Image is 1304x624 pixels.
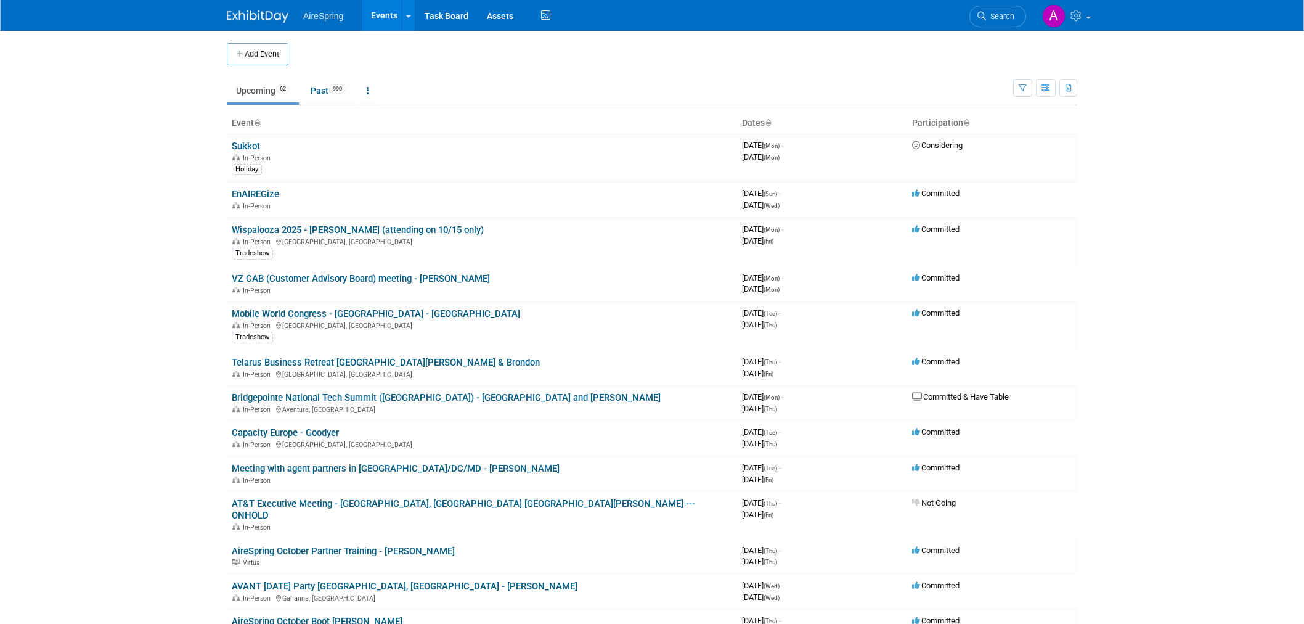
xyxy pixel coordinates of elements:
[742,546,781,555] span: [DATE]
[329,84,346,94] span: 990
[912,427,960,437] span: Committed
[276,84,290,94] span: 62
[912,224,960,234] span: Committed
[907,113,1077,134] th: Participation
[227,113,737,134] th: Event
[232,498,695,521] a: AT&T Executive Meeting - [GEOGRAPHIC_DATA], [GEOGRAPHIC_DATA] [GEOGRAPHIC_DATA][PERSON_NAME] --- ...
[232,392,661,403] a: Bridgepointe National Tech Summit ([GEOGRAPHIC_DATA]) - [GEOGRAPHIC_DATA] and [PERSON_NAME]
[243,441,274,449] span: In-Person
[764,406,777,413] span: (Thu)
[742,557,777,566] span: [DATE]
[742,357,781,366] span: [DATE]
[742,392,783,401] span: [DATE]
[232,164,262,175] div: Holiday
[912,392,1009,401] span: Committed & Have Table
[969,6,1026,27] a: Search
[232,371,240,377] img: In-Person Event
[243,594,274,602] span: In-Person
[243,287,274,295] span: In-Person
[742,189,781,198] span: [DATE]
[764,359,777,366] span: (Thu)
[912,546,960,555] span: Committed
[764,583,780,589] span: (Wed)
[232,546,455,557] a: AireSpring October Partner Training - [PERSON_NAME]
[742,308,781,318] span: [DATE]
[742,152,780,162] span: [DATE]
[912,357,960,366] span: Committed
[232,248,273,259] div: Tradeshow
[227,43,288,65] button: Add Event
[243,523,274,532] span: In-Person
[303,11,343,21] span: AireSpring
[764,441,777,448] span: (Thu)
[764,202,780,209] span: (Wed)
[986,12,1014,21] span: Search
[781,581,783,590] span: -
[301,79,355,102] a: Past990
[764,191,777,197] span: (Sun)
[742,404,777,413] span: [DATE]
[232,287,240,293] img: In-Person Event
[737,113,907,134] th: Dates
[765,118,771,128] a: Sort by Start Date
[742,141,783,150] span: [DATE]
[232,154,240,160] img: In-Person Event
[232,322,240,328] img: In-Person Event
[912,463,960,472] span: Committed
[243,559,265,567] span: Virtual
[742,224,783,234] span: [DATE]
[781,392,783,401] span: -
[764,275,780,282] span: (Mon)
[764,238,773,245] span: (Fri)
[232,404,732,414] div: Aventura, [GEOGRAPHIC_DATA]
[1042,4,1066,28] img: Aila Ortiaga
[232,369,732,379] div: [GEOGRAPHIC_DATA], [GEOGRAPHIC_DATA]
[742,581,783,590] span: [DATE]
[764,142,780,149] span: (Mon)
[243,202,274,210] span: In-Person
[232,559,240,565] img: Virtual Event
[779,463,781,472] span: -
[232,224,484,236] a: Wispalooza 2025 - [PERSON_NAME] (attending on 10/15 only)
[764,310,777,317] span: (Tue)
[742,510,773,519] span: [DATE]
[742,284,780,294] span: [DATE]
[742,427,781,437] span: [DATE]
[232,441,240,447] img: In-Person Event
[781,224,783,234] span: -
[232,593,732,602] div: Gahanna, [GEOGRAPHIC_DATA]
[232,236,732,246] div: [GEOGRAPHIC_DATA], [GEOGRAPHIC_DATA]
[764,548,777,554] span: (Thu)
[232,202,240,208] img: In-Person Event
[779,546,781,555] span: -
[742,236,773,245] span: [DATE]
[232,406,240,412] img: In-Person Event
[912,273,960,282] span: Committed
[779,357,781,366] span: -
[779,427,781,437] span: -
[764,322,777,329] span: (Thu)
[912,581,960,590] span: Committed
[764,512,773,519] span: (Fri)
[232,141,260,152] a: Sukkot
[232,189,279,200] a: EnAIREGize
[764,226,780,233] span: (Mon)
[232,477,240,483] img: In-Person Event
[764,477,773,483] span: (Fri)
[232,273,490,284] a: VZ CAB (Customer Advisory Board) meeting - [PERSON_NAME]
[963,118,969,128] a: Sort by Participation Type
[227,10,288,23] img: ExhibitDay
[742,200,780,210] span: [DATE]
[742,273,783,282] span: [DATE]
[764,154,780,161] span: (Mon)
[243,371,274,379] span: In-Person
[764,500,777,507] span: (Thu)
[764,465,777,472] span: (Tue)
[243,322,274,330] span: In-Person
[764,371,773,377] span: (Fri)
[764,594,780,601] span: (Wed)
[742,439,777,448] span: [DATE]
[764,429,777,436] span: (Tue)
[232,581,577,592] a: AVANT [DATE] Party [GEOGRAPHIC_DATA], [GEOGRAPHIC_DATA] - [PERSON_NAME]
[227,79,299,102] a: Upcoming62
